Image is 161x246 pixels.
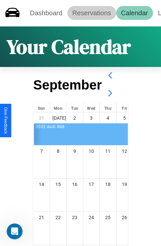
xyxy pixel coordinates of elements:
[50,112,66,124] div: [DATE]
[50,179,66,190] div: 15
[117,179,133,190] div: 19
[33,78,102,92] h2: September
[33,146,50,157] div: 7
[83,146,100,157] div: 10
[117,112,133,124] div: 5
[33,212,50,223] div: 21
[67,112,83,124] div: 2
[83,179,100,190] div: 17
[50,146,66,157] div: 8
[25,6,67,20] a: Dashboard
[116,6,153,20] a: Calendar
[83,112,100,124] div: 3
[67,179,83,190] div: 16
[33,179,50,190] div: 14
[117,212,133,223] div: 26
[67,146,83,157] div: 9
[100,146,116,157] div: 11
[117,146,133,157] div: 12
[100,212,116,223] div: 25
[33,112,50,124] div: 31
[7,33,131,60] h1: Your Calendar
[67,6,116,20] a: Reservations
[83,212,100,223] div: 24
[3,107,8,134] div: Give Feedback
[50,212,66,223] div: 22
[36,124,148,130] div: 2022 Audi SQ8
[100,103,116,112] div: Thu
[100,112,116,124] div: 4
[100,179,116,190] div: 18
[67,212,83,223] div: 23
[67,103,83,112] div: Tue
[83,103,100,112] div: Wed
[33,103,50,112] div: Sun
[50,103,66,112] div: Mon
[117,103,133,112] div: Fri
[7,223,23,239] iframe: Intercom live chat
